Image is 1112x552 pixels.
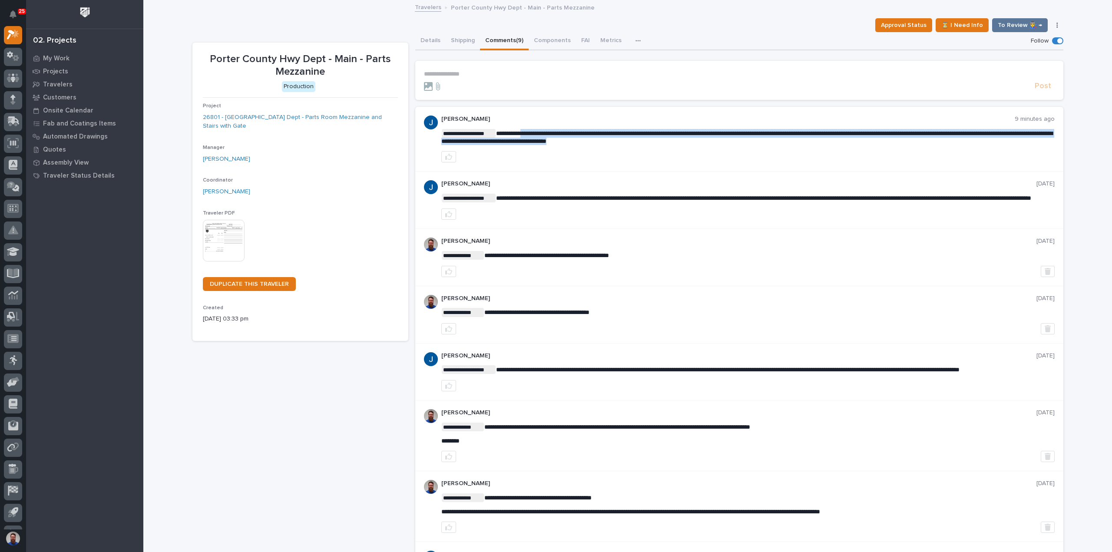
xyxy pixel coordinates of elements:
[1015,116,1055,123] p: 9 minutes ago
[26,130,143,143] a: Automated Drawings
[43,172,115,180] p: Traveler Status Details
[441,323,456,334] button: like this post
[43,94,76,102] p: Customers
[424,295,438,309] img: 6hTokn1ETDGPf9BPokIQ
[529,32,576,50] button: Components
[446,32,480,50] button: Shipping
[26,104,143,117] a: Onsite Calendar
[26,78,143,91] a: Travelers
[441,208,456,220] button: like this post
[998,20,1042,30] span: To Review 👨‍🏭 →
[441,409,1036,416] p: [PERSON_NAME]
[480,32,529,50] button: Comments (9)
[1036,409,1055,416] p: [DATE]
[4,529,22,548] button: users-avatar
[282,81,315,92] div: Production
[424,116,438,129] img: ACg8ocIvQgbKnUI1OLQ1VS3mm8sq0p2BVcNzpCu_ubKm4b8z_eaaoA=s96-c
[43,81,73,89] p: Travelers
[43,159,89,167] p: Assembly View
[441,522,456,533] button: like this post
[875,18,932,32] button: Approval Status
[424,180,438,194] img: ACg8ocIvQgbKnUI1OLQ1VS3mm8sq0p2BVcNzpCu_ubKm4b8z_eaaoA=s96-c
[441,480,1036,487] p: [PERSON_NAME]
[441,151,456,162] button: like this post
[1036,180,1055,188] p: [DATE]
[936,18,989,32] button: ⏳ I Need Info
[203,178,233,183] span: Coordinator
[43,120,116,128] p: Fab and Coatings Items
[19,8,25,14] p: 25
[1036,295,1055,302] p: [DATE]
[26,143,143,156] a: Quotes
[26,117,143,130] a: Fab and Coatings Items
[203,277,296,291] a: DUPLICATE THIS TRAVELER
[424,352,438,366] img: ACg8ocIvQgbKnUI1OLQ1VS3mm8sq0p2BVcNzpCu_ubKm4b8z_eaaoA=s96-c
[43,68,68,76] p: Projects
[415,32,446,50] button: Details
[203,211,235,216] span: Traveler PDF
[11,10,22,24] div: Notifications25
[595,32,627,50] button: Metrics
[1041,451,1055,462] button: Delete post
[1041,266,1055,277] button: Delete post
[43,133,108,141] p: Automated Drawings
[26,169,143,182] a: Traveler Status Details
[1035,81,1051,91] span: Post
[43,107,93,115] p: Onsite Calendar
[4,5,22,23] button: Notifications
[203,53,398,78] p: Porter County Hwy Dept - Main - Parts Mezzanine
[1036,480,1055,487] p: [DATE]
[1036,352,1055,360] p: [DATE]
[1031,37,1049,45] p: Follow
[576,32,595,50] button: FAI
[203,145,225,150] span: Manager
[424,480,438,494] img: 6hTokn1ETDGPf9BPokIQ
[424,238,438,251] img: 6hTokn1ETDGPf9BPokIQ
[441,238,1036,245] p: [PERSON_NAME]
[415,2,441,12] a: Travelers
[210,281,289,287] span: DUPLICATE THIS TRAVELER
[203,187,250,196] a: [PERSON_NAME]
[992,18,1048,32] button: To Review 👨‍🏭 →
[881,20,927,30] span: Approval Status
[441,352,1036,360] p: [PERSON_NAME]
[77,4,93,20] img: Workspace Logo
[203,155,250,164] a: [PERSON_NAME]
[203,113,398,131] a: 26801 - [GEOGRAPHIC_DATA] Dept - Parts Room Mezzanine and Stairs with Gate
[1041,323,1055,334] button: Delete post
[441,295,1036,302] p: [PERSON_NAME]
[441,266,456,277] button: like this post
[1031,81,1055,91] button: Post
[43,55,69,63] p: My Work
[26,91,143,104] a: Customers
[203,314,398,324] p: [DATE] 03:33 pm
[26,156,143,169] a: Assembly View
[203,305,223,311] span: Created
[1041,522,1055,533] button: Delete post
[203,103,221,109] span: Project
[43,146,66,154] p: Quotes
[1036,238,1055,245] p: [DATE]
[441,451,456,462] button: like this post
[441,380,456,391] button: like this post
[33,36,76,46] div: 02. Projects
[441,116,1015,123] p: [PERSON_NAME]
[26,52,143,65] a: My Work
[441,180,1036,188] p: [PERSON_NAME]
[451,2,595,12] p: Porter County Hwy Dept - Main - Parts Mezzanine
[424,409,438,423] img: 6hTokn1ETDGPf9BPokIQ
[26,65,143,78] a: Projects
[941,20,983,30] span: ⏳ I Need Info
